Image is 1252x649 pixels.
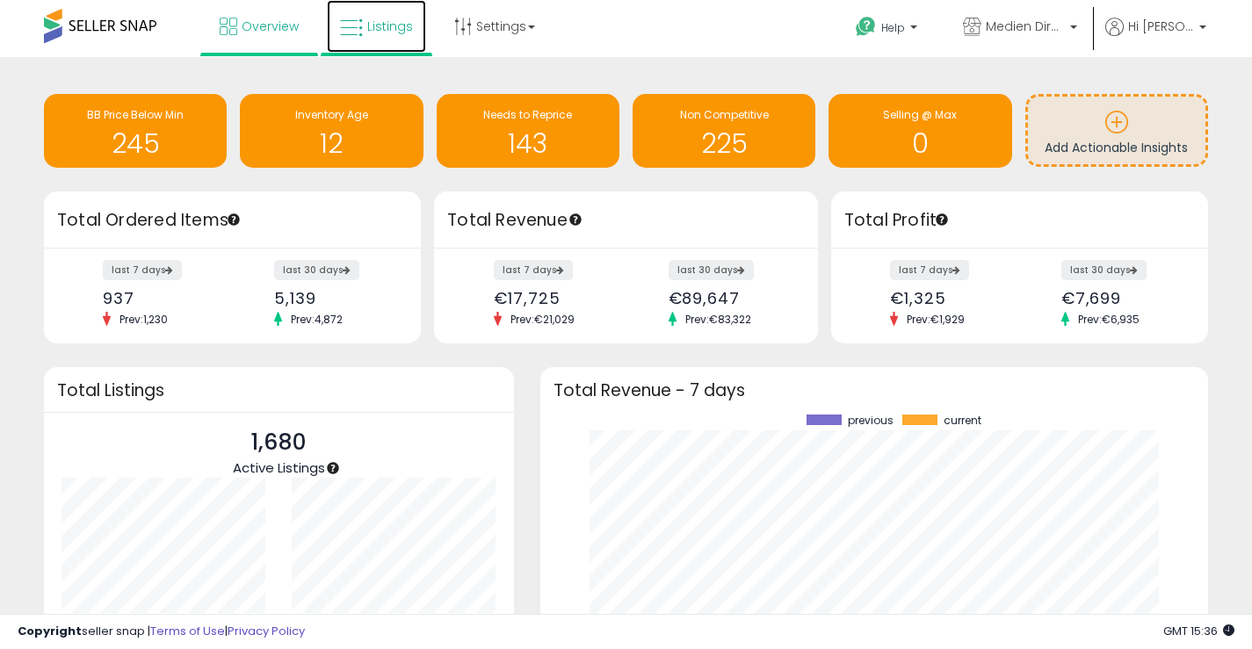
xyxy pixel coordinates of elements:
[494,289,612,307] div: €17,725
[445,129,611,158] h1: 143
[57,208,408,233] h3: Total Ordered Items
[249,129,414,158] h1: 12
[1105,18,1206,57] a: Hi [PERSON_NAME]
[986,18,1065,35] span: Medien Direkt
[1128,18,1194,35] span: Hi [PERSON_NAME]
[367,18,413,35] span: Listings
[447,208,805,233] h3: Total Revenue
[242,18,299,35] span: Overview
[881,20,905,35] span: Help
[437,94,619,168] a: Needs to Reprice 143
[483,107,572,122] span: Needs to Reprice
[829,94,1011,168] a: Selling @ Max 0
[842,3,935,57] a: Help
[855,16,877,38] i: Get Help
[680,107,769,122] span: Non Competitive
[568,212,583,227] div: Tooltip anchor
[325,460,341,476] div: Tooltip anchor
[240,94,423,168] a: Inventory Age 12
[18,624,305,640] div: seller snap | |
[53,129,218,158] h1: 245
[837,129,1002,158] h1: 0
[844,208,1195,233] h3: Total Profit
[354,611,388,632] b: 1394
[890,289,1006,307] div: €1,325
[633,94,815,168] a: Non Competitive 225
[228,623,305,639] a: Privacy Policy
[677,312,760,327] span: Prev: €83,322
[226,212,242,227] div: Tooltip anchor
[57,384,501,397] h3: Total Listings
[103,289,219,307] div: 937
[44,94,227,168] a: BB Price Below Min 245
[848,415,894,427] span: previous
[494,260,573,280] label: last 7 days
[295,107,368,122] span: Inventory Age
[274,260,359,280] label: last 30 days
[87,107,184,122] span: BB Price Below Min
[1069,312,1148,327] span: Prev: €6,935
[1045,139,1188,156] span: Add Actionable Insights
[641,129,807,158] h1: 225
[18,623,82,639] strong: Copyright
[898,312,973,327] span: Prev: €1,929
[669,289,787,307] div: €89,647
[1061,289,1177,307] div: €7,699
[554,384,1195,397] h3: Total Revenue - 7 days
[282,312,351,327] span: Prev: 4,872
[1061,260,1147,280] label: last 30 days
[124,611,151,632] b: 558
[934,212,950,227] div: Tooltip anchor
[111,312,177,327] span: Prev: 1,230
[890,260,969,280] label: last 7 days
[150,623,225,639] a: Terms of Use
[103,260,182,280] label: last 7 days
[233,426,325,459] p: 1,680
[1028,97,1205,164] a: Add Actionable Insights
[274,289,390,307] div: 5,139
[502,312,583,327] span: Prev: €21,029
[233,458,325,477] span: Active Listings
[669,260,754,280] label: last 30 days
[883,107,957,122] span: Selling @ Max
[944,415,981,427] span: current
[1163,623,1234,639] span: 2025-08-11 15:36 GMT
